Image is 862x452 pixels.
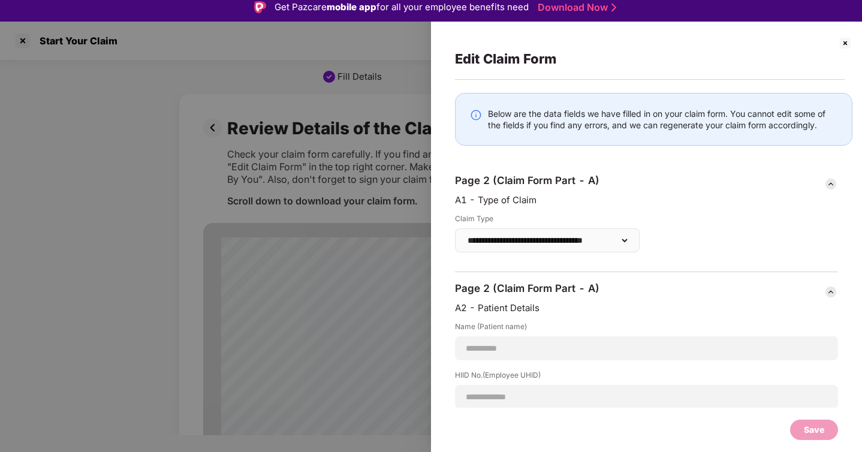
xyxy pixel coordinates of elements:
label: Claim Type [455,213,640,228]
img: svg+xml;base64,PHN2ZyBpZD0iSW5mby0yMHgyMCIgeG1sbnM9Imh0dHA6Ly93d3cudzMub3JnLzIwMDAvc3ZnIiB3aWR0aD... [470,109,482,121]
strong: mobile app [327,1,376,13]
div: A2 - Patient Details [455,302,838,314]
img: Stroke [611,1,616,14]
label: HIID No.(Employee UHID) [455,370,838,385]
a: Download Now [538,1,613,14]
div: Save [804,423,824,436]
label: Name (Patient name) [455,321,838,336]
div: Page 2 (Claim Form Part - A) [455,174,599,187]
div: Edit Claim Form [455,50,852,67]
img: Logo [254,1,266,13]
img: svg+xml;base64,PHN2ZyBpZD0iQmFjay0zMngzMiIgeG1sbnM9Imh0dHA6Ly93d3cudzMub3JnLzIwMDAvc3ZnIiB3aWR0aD... [824,285,838,299]
img: svg+xml;base64,PHN2ZyBpZD0iQmFjay0zMngzMiIgeG1sbnM9Imh0dHA6Ly93d3cudzMub3JnLzIwMDAvc3ZnIiB3aWR0aD... [824,177,838,191]
img: svg+xml;base64,PHN2ZyBpZD0iQ3Jvc3MtMzJ4MzIiIHhtbG5zPSJodHRwOi8vd3d3LnczLm9yZy8yMDAwL3N2ZyIgd2lkdG... [838,36,852,50]
div: Page 2 (Claim Form Part - A) [455,282,599,295]
div: A1 - Type of Claim [455,194,838,206]
div: Below are the data fields we have filled in on your claim form. You cannot edit some of the field... [488,108,837,131]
